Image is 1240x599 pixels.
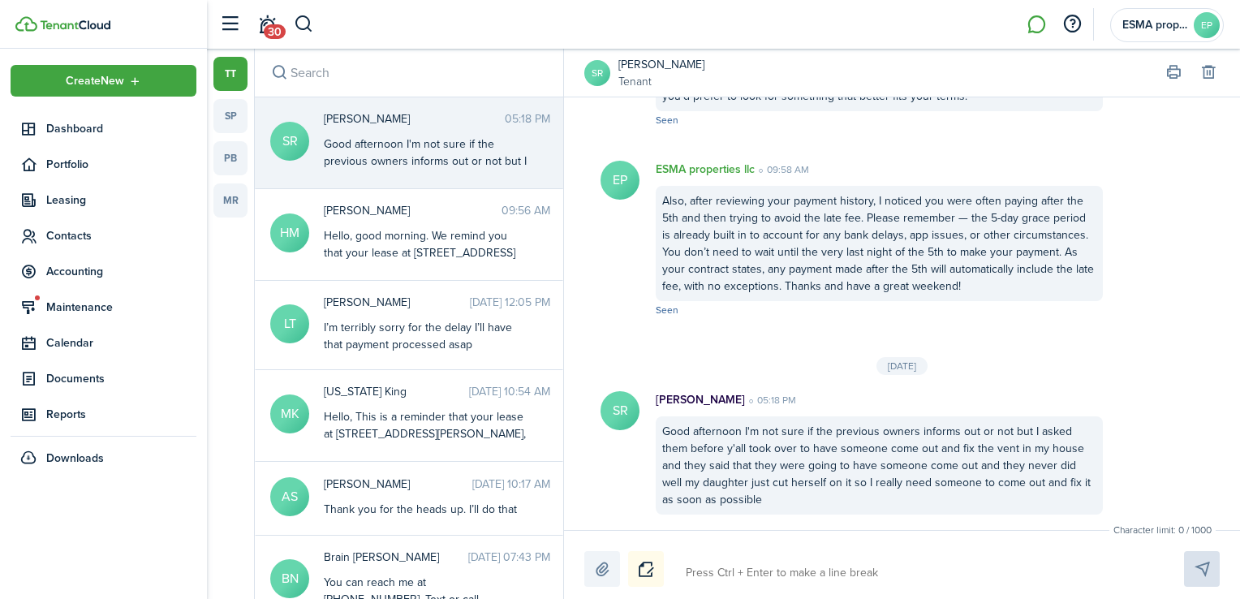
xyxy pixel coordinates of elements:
span: Dashboard [46,120,196,137]
a: [PERSON_NAME] [618,56,704,73]
avatar-text: EP [601,161,639,200]
small: Character limit: 0 / 1000 [1109,523,1216,537]
div: Also, after reviewing your payment history, I noticed you were often paying after the 5th and the... [656,186,1103,301]
avatar-text: LT [270,304,309,343]
span: Montana King [324,383,469,400]
span: Brain Newman [324,549,468,566]
time: [DATE] 12:05 PM [470,294,550,311]
button: Search [294,11,314,38]
avatar-text: BN [270,559,309,598]
a: Dashboard [11,113,196,144]
p: [PERSON_NAME] [656,391,745,408]
span: Contacts [46,227,196,244]
span: Sean Rhoden [324,110,505,127]
avatar-text: HM [270,213,309,252]
a: sp [213,99,248,133]
button: Open resource center [1058,11,1086,38]
span: Accounting [46,263,196,280]
div: Good afternoon I'm not sure if the previous owners informs out or not but I asked them before y'a... [324,136,527,306]
button: Open menu [11,65,196,97]
span: Reports [46,406,196,423]
time: [DATE] 07:43 PM [468,549,550,566]
div: [DATE] [876,357,928,375]
button: Notice [628,551,664,587]
span: Hector Mancebo Tejeda [324,202,502,219]
button: Search [268,62,291,84]
time: [DATE] 10:17 AM [472,476,550,493]
img: TenantCloud [40,20,110,30]
span: 30 [264,24,286,39]
time: 09:58 AM [755,162,809,177]
span: ESMA properties llc [1122,19,1187,31]
div: Thank you for the heads up. I’ll do that [324,501,527,518]
time: [DATE] 10:54 AM [469,383,550,400]
time: 09:56 AM [502,202,550,219]
span: Leasing [46,192,196,209]
p: ESMA properties llc [656,161,755,178]
avatar-text: MK [270,394,309,433]
div: Good afternoon I'm not sure if the previous owners informs out or not but I asked them before y'a... [656,416,1103,515]
button: Print [1162,62,1185,84]
avatar-text: EP [1194,12,1220,38]
span: April Simms [324,476,472,493]
a: mr [213,183,248,218]
a: SR [584,60,610,86]
a: Reports [11,399,196,430]
div: I’m terribly sorry for the delay I’ll have that payment processed asap [324,319,527,353]
button: Open sidebar [214,9,245,40]
a: pb [213,141,248,175]
span: Lewis Torres [324,294,470,311]
input: search [255,49,563,97]
span: Documents [46,370,196,387]
span: Seen [656,303,678,317]
a: tt [213,57,248,91]
img: TenantCloud [15,16,37,32]
span: Downloads [46,450,104,467]
a: Notifications [252,4,282,45]
avatar-text: SR [601,391,639,430]
time: 05:18 PM [745,393,796,407]
avatar-text: AS [270,477,309,516]
span: Calendar [46,334,196,351]
a: Tenant [618,73,704,90]
span: Create New [66,75,124,87]
span: Maintenance [46,299,196,316]
span: Seen [656,113,678,127]
avatar-text: SR [270,122,309,161]
time: 05:18 PM [505,110,550,127]
span: Portfolio [46,156,196,173]
button: Delete [1197,62,1220,84]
